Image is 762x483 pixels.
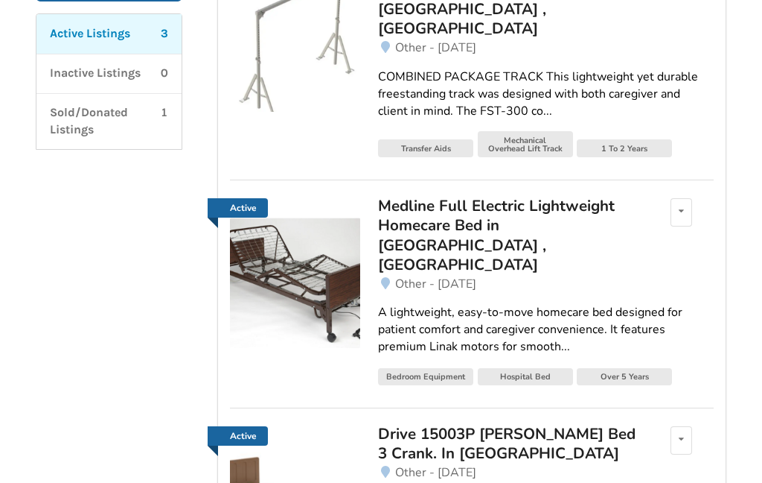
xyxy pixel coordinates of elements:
p: 0 [161,65,168,82]
img: bedroom equipment-medline full electric lightweight homecare bed in qualicum , vancouver island [230,218,360,348]
div: Drive 15003P [PERSON_NAME] Bed 3 Crank. In [GEOGRAPHIC_DATA] [378,424,638,464]
p: Sold/Donated Listings [50,104,161,139]
p: 1 [161,104,168,139]
a: Medline Full Electric Lightweight Homecare Bed in [GEOGRAPHIC_DATA] , [GEOGRAPHIC_DATA] [378,198,638,275]
a: Other - [DATE] [378,275,713,293]
a: COMBINED PACKAGE TRACK This lightweight yet durable freestanding track was designed with both car... [378,57,713,132]
a: A lightweight, easy-to-move homecare bed designed for patient comfort and caregiver convenience. ... [378,292,713,367]
a: Active [230,198,360,348]
a: Other - [DATE] [378,39,713,57]
a: Drive 15003P [PERSON_NAME] Bed 3 Crank. In [GEOGRAPHIC_DATA] [378,426,638,464]
a: Other - [DATE] [378,464,713,482]
div: Mechanical Overhead Lift Track [478,131,573,157]
span: Other - [DATE] [395,464,476,481]
a: Active [208,426,268,446]
div: Over 5 Years [577,368,672,386]
a: Bedroom EquipmentHospital BedOver 5 Years [378,367,713,390]
div: Hospital Bed [478,368,573,386]
a: Transfer AidsMechanical Overhead Lift Track1 To 2 Years [378,131,713,161]
span: Other - [DATE] [395,276,476,292]
p: 3 [161,25,168,42]
div: COMBINED PACKAGE TRACK This lightweight yet durable freestanding track was designed with both car... [378,69,713,120]
div: 1 To 2 Years [577,139,672,157]
div: A lightweight, easy-to-move homecare bed designed for patient comfort and caregiver convenience. ... [378,304,713,356]
div: Bedroom Equipment [378,368,473,386]
span: Other - [DATE] [395,40,476,56]
p: Inactive Listings [50,65,141,82]
p: Active Listings [50,25,130,42]
div: Medline Full Electric Lightweight Homecare Bed in [GEOGRAPHIC_DATA] , [GEOGRAPHIC_DATA] [378,196,638,275]
div: Transfer Aids [378,139,473,157]
a: Active [208,198,268,218]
